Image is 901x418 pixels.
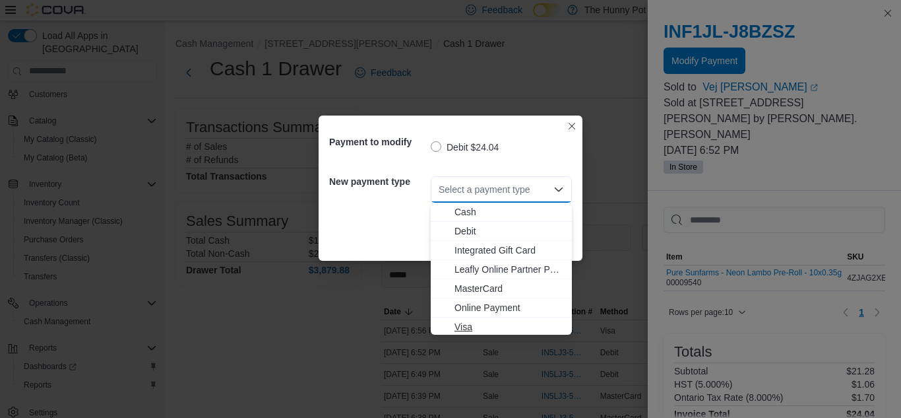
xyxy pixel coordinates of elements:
[431,279,572,298] button: MasterCard
[553,184,564,195] button: Close list of options
[439,182,440,197] input: Accessible screen reader label
[431,260,572,279] button: Leafly Online Partner Payment
[454,320,564,333] span: Visa
[431,318,572,337] button: Visa
[431,222,572,241] button: Debit
[564,118,580,134] button: Closes this modal window
[454,282,564,295] span: MasterCard
[454,225,564,238] span: Debit
[329,129,428,155] h5: Payment to modify
[431,298,572,318] button: Online Payment
[431,241,572,260] button: Integrated Gift Card
[431,203,572,222] button: Cash
[431,139,499,155] label: Debit $24.04
[329,168,428,195] h5: New payment type
[431,203,572,337] div: Choose from the following options
[454,244,564,257] span: Integrated Gift Card
[454,205,564,219] span: Cash
[454,301,564,314] span: Online Payment
[454,263,564,276] span: Leafly Online Partner Payment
